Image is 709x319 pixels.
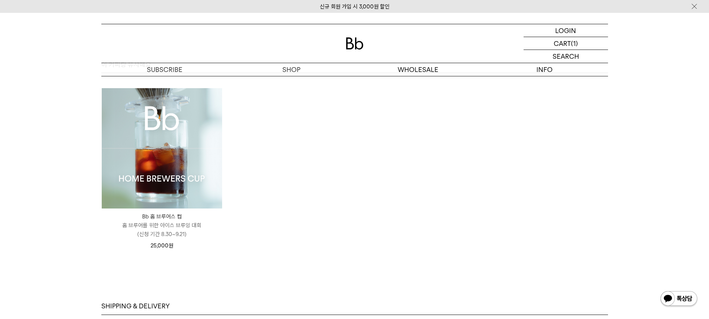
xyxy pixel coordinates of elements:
[151,242,173,249] span: 25,000
[481,63,608,76] p: INFO
[524,24,608,37] a: LOGIN
[101,63,228,76] a: SUBSCRIBE
[346,37,363,50] img: 로고
[553,50,579,63] p: SEARCH
[102,212,222,239] a: Bb 홈 브루어스 컵 홈 브루어를 위한 아이스 브루잉 대회(신청 기간 8.30~9.21)
[524,37,608,50] a: CART (1)
[169,242,173,249] span: 원
[102,212,222,221] p: Bb 홈 브루어스 컵
[571,37,578,50] p: (1)
[101,302,170,311] h3: SHIPPING & DELIVERY
[660,290,698,308] img: 카카오톡 채널 1:1 채팅 버튼
[554,37,571,50] p: CART
[102,221,222,239] p: 홈 브루어를 위한 아이스 브루잉 대회 (신청 기간 8.30~9.21)
[320,3,390,10] a: 신규 회원 가입 시 3,000원 할인
[228,63,355,76] a: SHOP
[355,63,481,76] p: WHOLESALE
[102,88,222,209] img: Bb 홈 브루어스 컵
[555,24,576,37] p: LOGIN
